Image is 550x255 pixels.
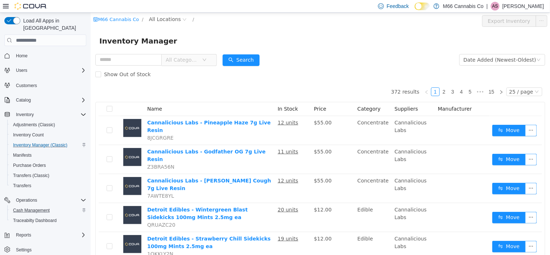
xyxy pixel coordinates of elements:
[16,232,31,238] span: Reports
[304,93,327,99] span: Suppliers
[16,197,37,203] span: Operations
[3,4,48,9] a: icon: shopM66 Cannabis Co
[409,77,413,82] i: icon: right
[75,44,108,51] span: All Categories
[358,75,367,83] li: 3
[33,222,51,240] img: Detroit Edibles - Strawberry Chill Sidekicks 100mg Mints 2.5mg ea placeholder
[1,50,89,61] button: Home
[445,3,457,14] button: icon: ellipsis
[10,181,34,190] a: Transfers
[301,75,329,83] li: 372 results
[13,52,30,60] a: Home
[223,223,241,229] span: $12.00
[10,141,70,149] a: Inventory Manager (Classic)
[10,151,34,160] a: Manifests
[16,247,32,253] span: Settings
[13,152,32,158] span: Manifests
[13,245,86,254] span: Settings
[33,135,51,153] img: Cannalicious Labs - Godfather OG 7g Live Resin placeholder
[13,81,86,90] span: Customers
[16,97,31,103] span: Catalog
[7,170,89,181] button: Transfers (Classic)
[92,5,96,9] i: icon: close-circle
[10,141,86,149] span: Inventory Manager (Classic)
[402,141,435,153] button: icon: swapMove
[57,136,175,149] a: Cannalicious Labs - Godfather OG 7g Live Resin
[10,120,86,129] span: Adjustments (Classic)
[396,75,406,83] a: 15
[435,199,446,211] button: icon: ellipsis
[435,112,446,124] button: icon: ellipsis
[10,120,58,129] a: Adjustments (Classic)
[387,3,409,10] span: Feedback
[13,66,86,75] span: Users
[384,75,396,83] span: •••
[7,160,89,170] button: Purchase Orders
[187,93,207,99] span: In Stock
[7,150,89,160] button: Manifests
[373,42,446,53] div: Date Added (Newest-Oldest)
[57,194,157,207] a: Detroit Edibles - Wintergreen Blast Sidekicks 100mg Mints 2.5mg ea
[16,112,34,118] span: Inventory
[7,181,89,191] button: Transfers
[304,107,336,120] span: Cannalicious Labs
[347,93,381,99] span: Manufacturer
[392,3,446,14] button: Export Inventory
[406,75,415,83] li: Next Page
[332,75,340,83] li: Previous Page
[304,165,336,178] span: Cannalicious Labs
[10,161,86,170] span: Purchase Orders
[187,107,208,113] u: 12 units
[13,81,40,90] a: Customers
[10,181,86,190] span: Transfers
[13,218,57,223] span: Traceabilty Dashboard
[223,165,241,171] span: $55.00
[112,45,116,50] i: icon: down
[13,207,50,213] span: Cash Management
[187,223,208,229] u: 19 units
[402,199,435,211] button: icon: swapMove
[13,196,86,205] span: Operations
[9,22,91,34] span: Inventory Manager
[446,45,450,50] i: icon: down
[57,209,85,215] span: QRUAZC20
[435,170,446,182] button: icon: ellipsis
[187,165,208,171] u: 12 units
[435,228,446,240] button: icon: ellipsis
[304,223,336,237] span: Cannalicious Labs
[223,194,241,200] span: $12.00
[13,132,44,138] span: Inventory Count
[223,136,241,142] span: $55.00
[10,206,53,215] a: Cash Management
[491,2,500,11] div: Angela Sunyog
[57,180,83,186] span: 7AWTE8YL
[15,3,47,10] img: Cova
[57,165,181,178] a: Cannalicious Labs - [PERSON_NAME] Cough 7g Live Resin
[350,75,357,83] a: 2
[358,75,366,83] a: 3
[13,246,34,254] a: Settings
[402,112,435,124] button: icon: swapMove
[13,183,31,189] span: Transfers
[402,170,435,182] button: icon: swapMove
[13,122,55,128] span: Adjustments (Classic)
[1,244,89,255] button: Settings
[487,2,488,11] p: |
[33,193,51,211] img: Detroit Edibles - Wintergreen Blast Sidekicks 100mg Mints 2.5mg ea placeholder
[264,190,301,219] td: Edible
[1,80,89,90] button: Customers
[10,161,49,170] a: Purchase Orders
[11,59,63,65] span: Show Out of Stock
[187,194,208,200] u: 20 units
[415,3,430,10] input: Dark Mode
[57,93,71,99] span: Name
[10,131,86,139] span: Inventory Count
[187,136,208,142] u: 11 units
[57,107,180,120] a: Cannalicious Labs - Pineapple Haze 7g Live Resin
[367,75,375,83] a: 4
[57,122,83,128] span: 8JCGRGRE
[20,17,86,32] span: Load All Apps in [GEOGRAPHIC_DATA]
[13,96,86,104] span: Catalog
[10,151,86,160] span: Manifests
